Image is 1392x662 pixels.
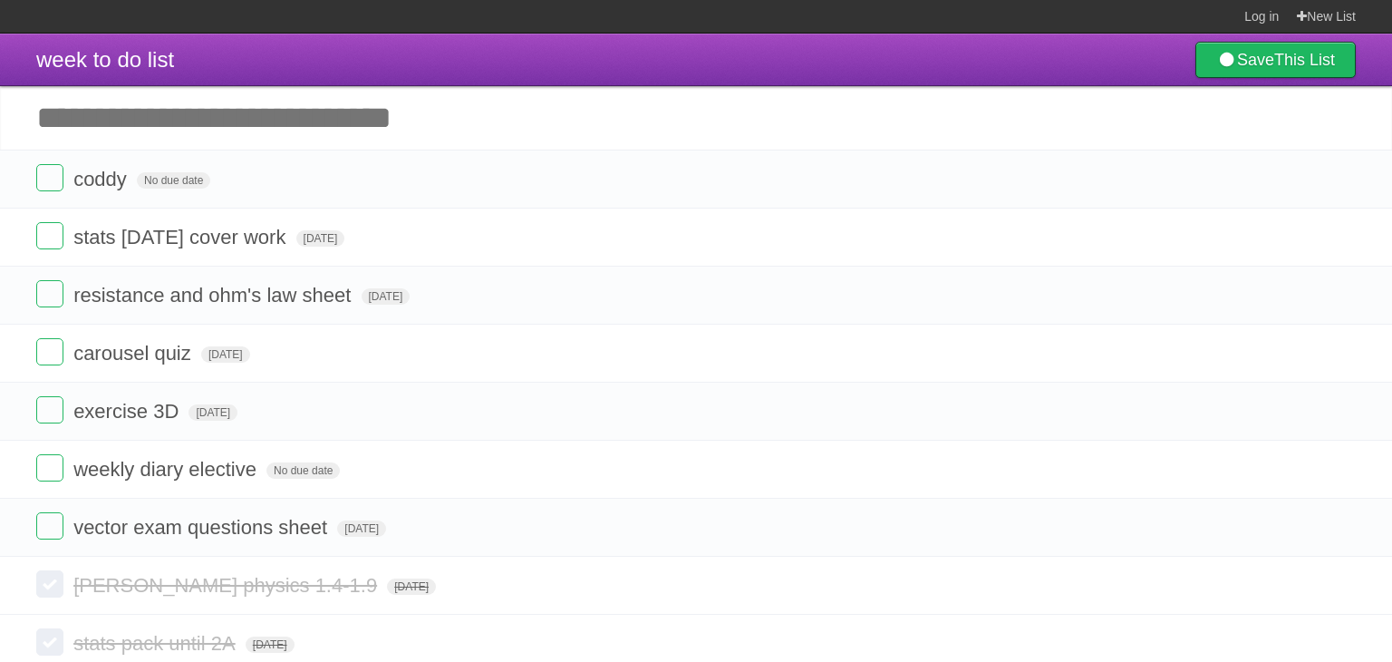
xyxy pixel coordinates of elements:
[246,637,295,653] span: [DATE]
[73,284,355,307] span: resistance and ohm's law sheet
[36,47,174,72] span: week to do list
[296,230,345,247] span: [DATE]
[137,172,210,189] span: No due date
[36,164,63,191] label: Done
[337,521,386,537] span: [DATE]
[36,570,63,598] label: Done
[36,280,63,307] label: Done
[73,342,196,365] span: carousel quiz
[36,628,63,656] label: Done
[188,404,237,421] span: [DATE]
[73,632,240,655] span: stats pack until 2A
[73,574,382,597] span: [PERSON_NAME] physics 1.4-1.9
[1274,51,1335,69] b: This List
[73,400,183,423] span: exercise 3D
[73,458,261,481] span: weekly diary elective
[73,226,290,248] span: stats [DATE] cover work
[1195,42,1356,78] a: SaveThis List
[36,454,63,482] label: Done
[201,346,250,363] span: [DATE]
[36,338,63,365] label: Done
[36,222,63,249] label: Done
[266,462,340,479] span: No due date
[387,579,436,595] span: [DATE]
[36,512,63,540] label: Done
[73,516,332,539] span: vector exam questions sheet
[36,396,63,423] label: Done
[73,168,131,190] span: coddy
[362,288,411,305] span: [DATE]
